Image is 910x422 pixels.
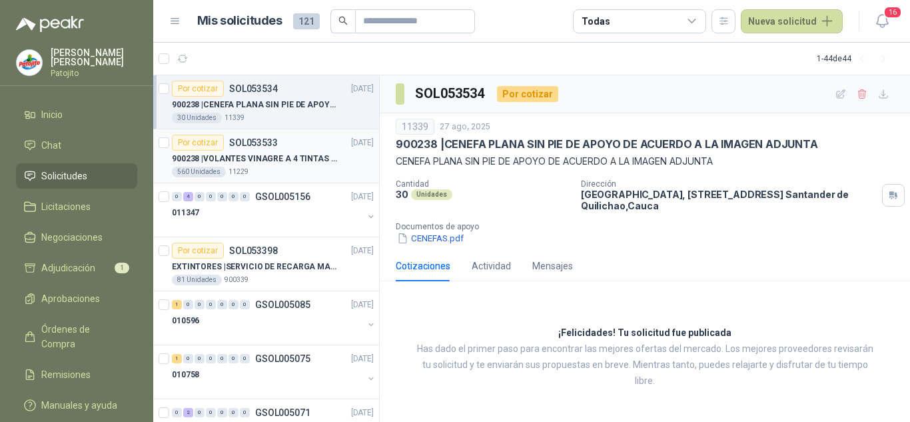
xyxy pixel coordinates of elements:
[228,354,238,363] div: 0
[41,322,125,351] span: Órdenes de Compra
[16,194,137,219] a: Licitaciones
[229,84,278,93] p: SOL053534
[581,189,877,211] p: [GEOGRAPHIC_DATA], [STREET_ADDRESS] Santander de Quilichao , Cauca
[197,11,282,31] h1: Mis solicitudes
[41,261,95,275] span: Adjudicación
[558,325,731,341] h3: ¡Felicidades! Tu solicitud fue publicada
[172,113,222,123] div: 30 Unidades
[195,408,205,417] div: 0
[396,154,894,169] p: CENEFA PLANA SIN PIE DE APOYO DE ACUERDO A LA IMAGEN ADJUNTA
[240,300,250,309] div: 0
[183,354,193,363] div: 0
[206,192,216,201] div: 0
[153,129,379,183] a: Por cotizarSOL053533[DATE] 900238 |VOLANTES VINAGRE A 4 TINTAS EN PROPALCOTE VER ARCHIVO ADJUNTO5...
[41,199,91,214] span: Licitaciones
[581,179,877,189] p: Dirección
[195,354,205,363] div: 0
[351,245,374,257] p: [DATE]
[240,192,250,201] div: 0
[351,353,374,365] p: [DATE]
[817,48,894,69] div: 1 - 44 de 44
[172,261,338,273] p: EXTINTORES | SERVICIO DE RECARGA MANTENIMIENTO Y PRESTAMOS DE EXTINTORES
[195,300,205,309] div: 0
[16,317,137,357] a: Órdenes de Compra
[228,300,238,309] div: 0
[228,192,238,201] div: 0
[195,192,205,201] div: 0
[16,362,137,387] a: Remisiones
[153,75,379,129] a: Por cotizarSOL053534[DATE] 900238 |CENEFA PLANA SIN PIE DE APOYO DE ACUERDO A LA IMAGEN ADJUNTA30...
[41,138,61,153] span: Chat
[172,167,226,177] div: 560 Unidades
[229,246,278,255] p: SOL053398
[351,299,374,311] p: [DATE]
[172,207,199,219] p: 011347
[217,354,227,363] div: 0
[17,50,42,75] img: Company Logo
[51,48,137,67] p: [PERSON_NAME] [PERSON_NAME]
[413,341,877,389] p: Has dado el primer paso para encontrar las mejores ofertas del mercado. Los mejores proveedores r...
[16,255,137,281] a: Adjudicación1
[228,408,238,417] div: 0
[255,408,310,417] p: GSOL005071
[396,259,450,273] div: Cotizaciones
[183,192,193,201] div: 4
[217,300,227,309] div: 0
[338,16,348,25] span: search
[16,393,137,418] a: Manuales y ayuda
[41,367,91,382] span: Remisiones
[497,86,558,102] div: Por cotizar
[870,9,894,33] button: 16
[396,137,818,151] p: 900238 | CENEFA PLANA SIN PIE DE APOYO DE ACUERDO A LA IMAGEN ADJUNTA
[172,408,182,417] div: 0
[172,135,224,151] div: Por cotizar
[172,243,224,259] div: Por cotizar
[115,263,129,273] span: 1
[228,167,248,177] p: 11229
[351,137,374,149] p: [DATE]
[472,259,511,273] div: Actividad
[172,297,376,339] a: 1 0 0 0 0 0 0 GSOL005085[DATE] 010596
[41,107,63,122] span: Inicio
[172,315,199,327] p: 010596
[217,408,227,417] div: 0
[582,14,610,29] div: Todas
[415,83,486,104] h3: SOL053534
[183,300,193,309] div: 0
[16,163,137,189] a: Solicitudes
[411,189,452,200] div: Unidades
[206,408,216,417] div: 0
[293,13,320,29] span: 121
[229,138,278,147] p: SOL053533
[255,354,310,363] p: GSOL005075
[240,408,250,417] div: 0
[16,286,137,311] a: Aprobaciones
[172,192,182,201] div: 0
[153,237,379,291] a: Por cotizarSOL053398[DATE] EXTINTORES |SERVICIO DE RECARGA MANTENIMIENTO Y PRESTAMOS DE EXTINTORE...
[16,16,84,32] img: Logo peakr
[351,83,374,95] p: [DATE]
[206,300,216,309] div: 0
[206,354,216,363] div: 0
[240,354,250,363] div: 0
[172,153,338,165] p: 900238 | VOLANTES VINAGRE A 4 TINTAS EN PROPALCOTE VER ARCHIVO ADJUNTO
[217,192,227,201] div: 0
[172,354,182,363] div: 1
[41,230,103,245] span: Negociaciones
[172,99,338,111] p: 900238 | CENEFA PLANA SIN PIE DE APOYO DE ACUERDO A LA IMAGEN ADJUNTA
[51,69,137,77] p: Patojito
[16,225,137,250] a: Negociaciones
[741,9,843,33] button: Nueva solicitud
[41,169,87,183] span: Solicitudes
[883,6,902,19] span: 16
[440,121,490,133] p: 27 ago, 2025
[172,189,376,231] a: 0 4 0 0 0 0 0 GSOL005156[DATE] 011347
[172,81,224,97] div: Por cotizar
[532,259,573,273] div: Mensajes
[351,407,374,419] p: [DATE]
[172,300,182,309] div: 1
[172,275,222,285] div: 81 Unidades
[41,291,100,306] span: Aprobaciones
[396,179,570,189] p: Cantidad
[172,369,199,381] p: 010758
